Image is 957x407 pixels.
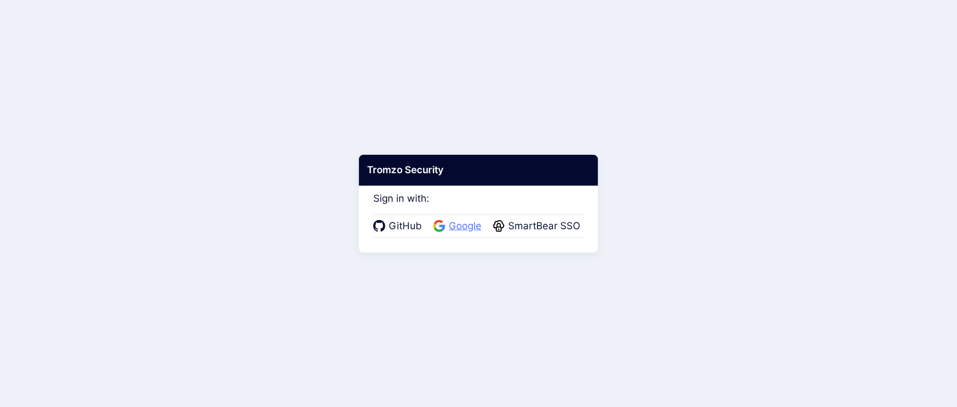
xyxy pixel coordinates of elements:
div: Tromzo Security [359,155,598,186]
span: Google [445,219,485,234]
a: GitHub [373,219,425,234]
a: Google [433,219,485,234]
span: SmartBear SSO [505,219,584,234]
div: Sign in with: [373,177,584,238]
a: SmartBear SSO [493,219,584,234]
span: GitHub [385,219,425,234]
